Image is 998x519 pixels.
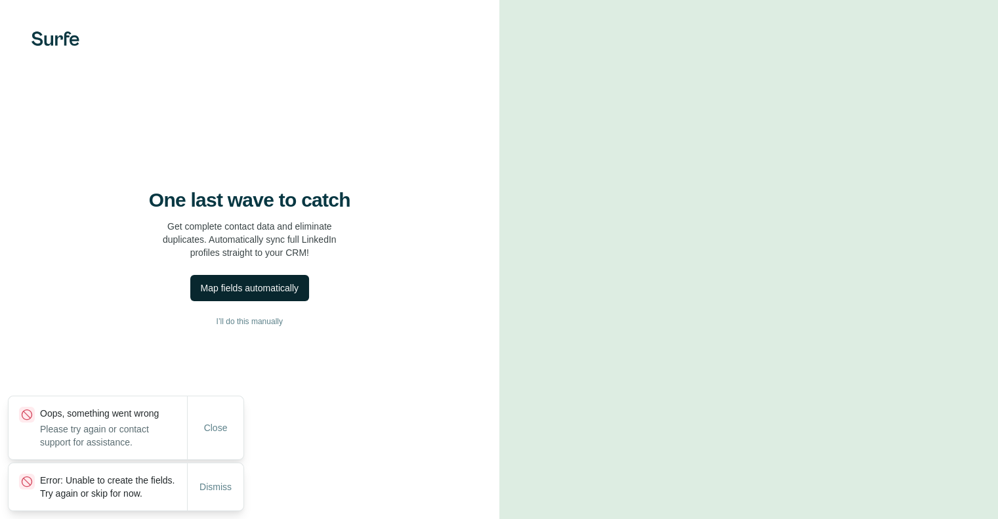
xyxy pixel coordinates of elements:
[31,31,79,46] img: Surfe's logo
[201,281,299,295] div: Map fields automatically
[40,423,187,449] p: Please try again or contact support for assistance.
[26,312,473,331] button: I’ll do this manually
[190,275,309,301] button: Map fields automatically
[217,316,283,327] span: I’ll do this manually
[204,421,228,434] span: Close
[199,480,232,493] span: Dismiss
[195,416,237,440] button: Close
[40,407,187,420] p: Oops, something went wrong
[40,474,187,500] p: Error: Unable to create the fields. Try again or skip for now.
[149,188,350,212] h4: One last wave to catch
[190,475,241,499] button: Dismiss
[163,220,337,259] p: Get complete contact data and eliminate duplicates. Automatically sync full LinkedIn profiles str...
